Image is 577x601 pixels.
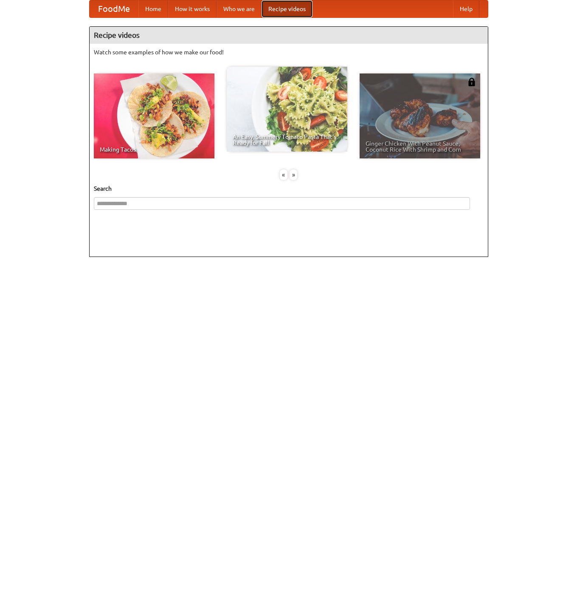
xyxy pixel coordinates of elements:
div: » [290,169,297,180]
a: Help [453,0,479,17]
div: « [280,169,287,180]
a: Who we are [217,0,262,17]
a: Home [138,0,168,17]
a: An Easy, Summery Tomato Pasta That's Ready for Fall [227,67,347,152]
a: FoodMe [90,0,138,17]
p: Watch some examples of how we make our food! [94,48,484,56]
a: Making Tacos [94,73,214,158]
a: Recipe videos [262,0,312,17]
span: An Easy, Summery Tomato Pasta That's Ready for Fall [233,134,341,146]
h4: Recipe videos [90,27,488,44]
a: How it works [168,0,217,17]
img: 483408.png [467,78,476,86]
h5: Search [94,184,484,193]
span: Making Tacos [100,147,208,152]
